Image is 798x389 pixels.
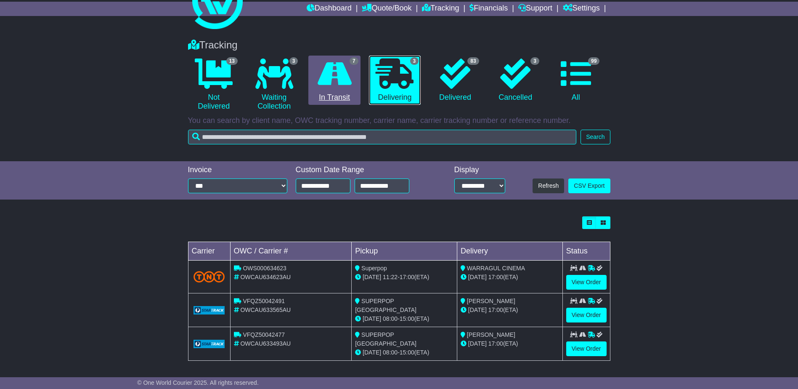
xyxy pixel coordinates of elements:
[533,179,564,193] button: Refresh
[194,340,225,348] img: GetCarrierServiceLogo
[530,57,539,65] span: 3
[488,274,503,280] span: 17:00
[562,242,610,261] td: Status
[188,116,610,125] p: You can search by client name, OWC tracking number, carrier name, carrier tracking number or refe...
[581,130,610,144] button: Search
[518,2,552,16] a: Support
[363,274,381,280] span: [DATE]
[194,271,225,282] img: TNT_Domestic.png
[369,56,421,105] a: 3 Delivering
[248,56,300,114] a: 3 Waiting Collection
[454,165,505,175] div: Display
[243,331,285,338] span: VFQZ50042477
[355,314,453,323] div: - (ETA)
[361,265,387,272] span: Superpop
[243,265,286,272] span: OWS000634623
[355,273,453,282] div: - (ETA)
[188,165,287,175] div: Invoice
[457,242,562,261] td: Delivery
[400,315,414,322] span: 15:00
[188,242,230,261] td: Carrier
[243,298,285,304] span: VFQZ50042491
[383,349,398,356] span: 08:00
[468,306,487,313] span: [DATE]
[355,331,416,347] span: SUPERPOP [GEOGRAPHIC_DATA]
[468,340,487,347] span: [DATE]
[352,242,457,261] td: Pickup
[363,349,381,356] span: [DATE]
[429,56,481,105] a: 83 Delivered
[307,2,352,16] a: Dashboard
[137,379,259,386] span: © One World Courier 2025. All rights reserved.
[488,306,503,313] span: 17:00
[383,315,398,322] span: 08:00
[468,274,487,280] span: [DATE]
[289,57,298,65] span: 3
[550,56,602,105] a: 99 All
[566,275,607,290] a: View Order
[490,56,541,105] a: 3 Cancelled
[469,2,508,16] a: Financials
[240,274,291,280] span: OWCAU634623AU
[467,265,525,272] span: WARRAGUL CINEMA
[296,165,431,175] div: Custom Date Range
[363,315,381,322] span: [DATE]
[422,2,459,16] a: Tracking
[240,340,291,347] span: OWCAU633493AU
[461,339,559,348] div: (ETA)
[194,306,225,314] img: GetCarrierServiceLogo
[400,274,414,280] span: 17:00
[566,308,607,322] a: View Order
[467,331,515,338] span: [PERSON_NAME]
[568,179,610,193] a: CSV Export
[566,341,607,356] a: View Order
[383,274,398,280] span: 11:22
[240,306,291,313] span: OWCAU633565AU
[588,57,599,65] span: 99
[230,242,352,261] td: OWC / Carrier #
[355,348,453,357] div: - (ETA)
[400,349,414,356] span: 15:00
[350,57,358,65] span: 7
[467,298,515,304] span: [PERSON_NAME]
[467,57,479,65] span: 83
[184,39,615,51] div: Tracking
[488,340,503,347] span: 17:00
[461,306,559,314] div: (ETA)
[188,56,240,114] a: 13 Not Delivered
[410,57,419,65] span: 3
[308,56,360,105] a: 7 In Transit
[461,273,559,282] div: (ETA)
[362,2,411,16] a: Quote/Book
[226,57,238,65] span: 13
[355,298,416,313] span: SUPERPOP [GEOGRAPHIC_DATA]
[563,2,600,16] a: Settings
